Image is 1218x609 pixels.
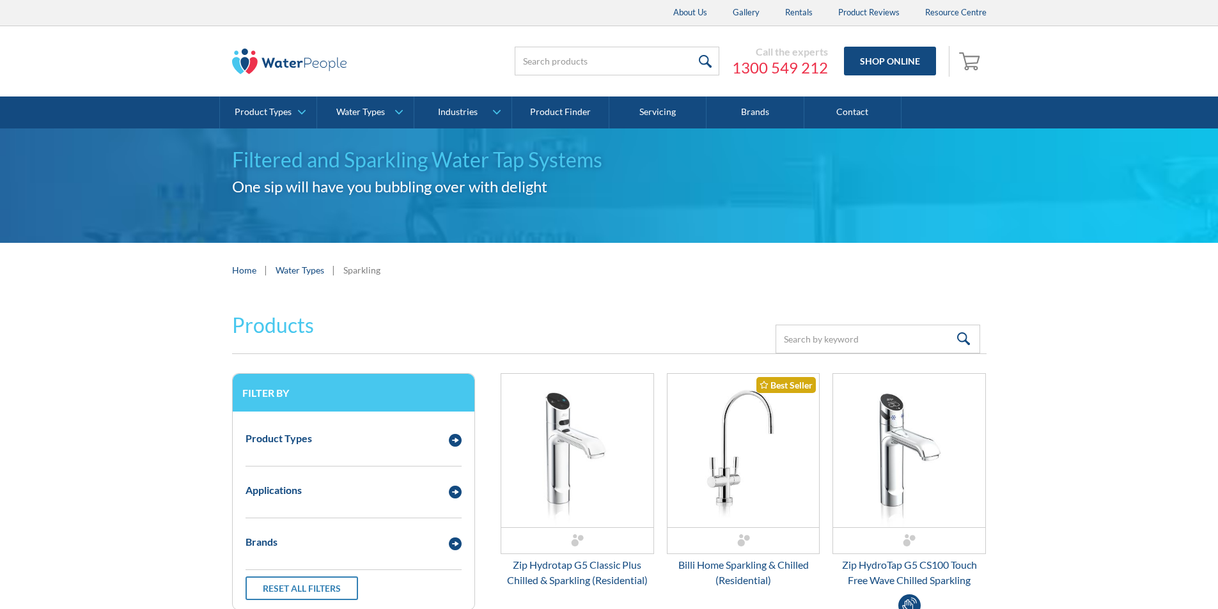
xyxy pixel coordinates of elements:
h1: Filtered and Sparkling Water Tap Systems [232,144,987,175]
a: Water Types [276,263,324,277]
a: Product Types [220,96,316,128]
div: Water Types [336,107,385,118]
img: Zip Hydrotap G5 Classic Plus Chilled & Sparkling (Residential) [501,374,653,527]
a: Industries [414,96,511,128]
img: shopping cart [959,50,983,71]
a: Servicing [609,96,707,128]
div: Zip HydroTap G5 CS100 Touch Free Wave Chilled Sparkling [832,557,986,588]
h2: Products [232,310,314,341]
a: 1300 549 212 [732,58,828,77]
input: Search by keyword [776,325,980,353]
a: Open cart [956,46,987,77]
div: Sparkling [343,263,380,277]
a: Brands [707,96,804,128]
input: Search products [515,47,719,75]
a: Contact [804,96,902,128]
div: Call the experts [732,45,828,58]
h2: One sip will have you bubbling over with delight [232,175,987,198]
img: The Water People [232,49,347,74]
h3: Filter by [242,387,465,399]
a: Billi Home Sparkling & Chilled (Residential)Best SellerBilli Home Sparkling & Chilled (Residential) [667,373,820,588]
div: Zip Hydrotap G5 Classic Plus Chilled & Sparkling (Residential) [501,557,654,588]
div: Brands [246,534,277,550]
a: Home [232,263,256,277]
div: Best Seller [756,377,816,393]
a: Reset all filters [246,576,358,600]
div: Billi Home Sparkling & Chilled (Residential) [667,557,820,588]
a: Shop Online [844,47,936,75]
div: Product Types [246,431,312,446]
a: Zip Hydrotap G5 Classic Plus Chilled & Sparkling (Residential)Zip Hydrotap G5 Classic Plus Chille... [501,373,654,588]
a: Zip HydroTap G5 CS100 Touch Free Wave Chilled Sparkling Zip HydroTap G5 CS100 Touch Free Wave Chi... [832,373,986,588]
div: Applications [246,482,302,498]
div: | [331,262,337,277]
div: Industries [438,107,478,118]
img: Billi Home Sparkling & Chilled (Residential) [668,374,820,527]
a: Product Finder [512,96,609,128]
div: Product Types [235,107,292,118]
a: Water Types [317,96,414,128]
div: | [263,262,269,277]
img: Zip HydroTap G5 CS100 Touch Free Wave Chilled Sparkling [833,374,985,527]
